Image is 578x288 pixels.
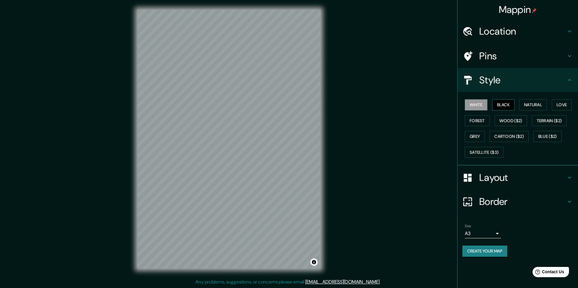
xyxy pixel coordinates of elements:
[465,115,490,126] button: Forest
[532,115,567,126] button: Terrain ($2)
[524,265,571,281] iframe: Help widget launcher
[532,8,537,13] img: pin-icon.png
[381,278,383,286] div: .
[458,44,578,68] div: Pins
[489,131,529,142] button: Cartoon ($2)
[479,50,566,62] h4: Pins
[519,99,547,110] button: Natural
[195,278,381,286] p: Any problems, suggestions, or concerns please email .
[492,99,515,110] button: Black
[458,68,578,92] div: Style
[465,229,501,238] div: A3
[462,246,507,257] button: Create your map
[479,74,566,86] h4: Style
[465,224,471,229] label: Size
[465,99,487,110] button: White
[458,166,578,190] div: Layout
[137,10,321,269] canvas: Map
[458,19,578,43] div: Location
[305,279,380,285] a: [EMAIL_ADDRESS][DOMAIN_NAME]
[310,259,318,266] button: Toggle attribution
[499,4,537,16] h4: Mappin
[479,172,566,184] h4: Layout
[552,99,572,110] button: Love
[465,147,503,158] button: Satellite ($3)
[381,278,381,286] div: .
[465,131,485,142] button: Grey
[479,196,566,208] h4: Border
[533,131,562,142] button: Blue ($2)
[458,190,578,214] div: Border
[479,25,566,37] h4: Location
[495,115,527,126] button: Wood ($2)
